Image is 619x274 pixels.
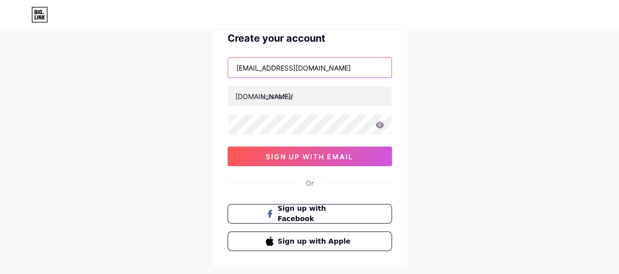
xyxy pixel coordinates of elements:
[228,31,392,46] div: Create your account
[235,91,293,101] div: [DOMAIN_NAME]/
[228,86,391,106] input: username
[306,178,314,188] div: Or
[228,58,391,77] input: Email
[277,236,353,247] span: Sign up with Apple
[228,147,392,166] button: sign up with email
[228,204,392,224] button: Sign up with Facebook
[277,203,353,224] span: Sign up with Facebook
[228,231,392,251] button: Sign up with Apple
[266,152,353,161] span: sign up with email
